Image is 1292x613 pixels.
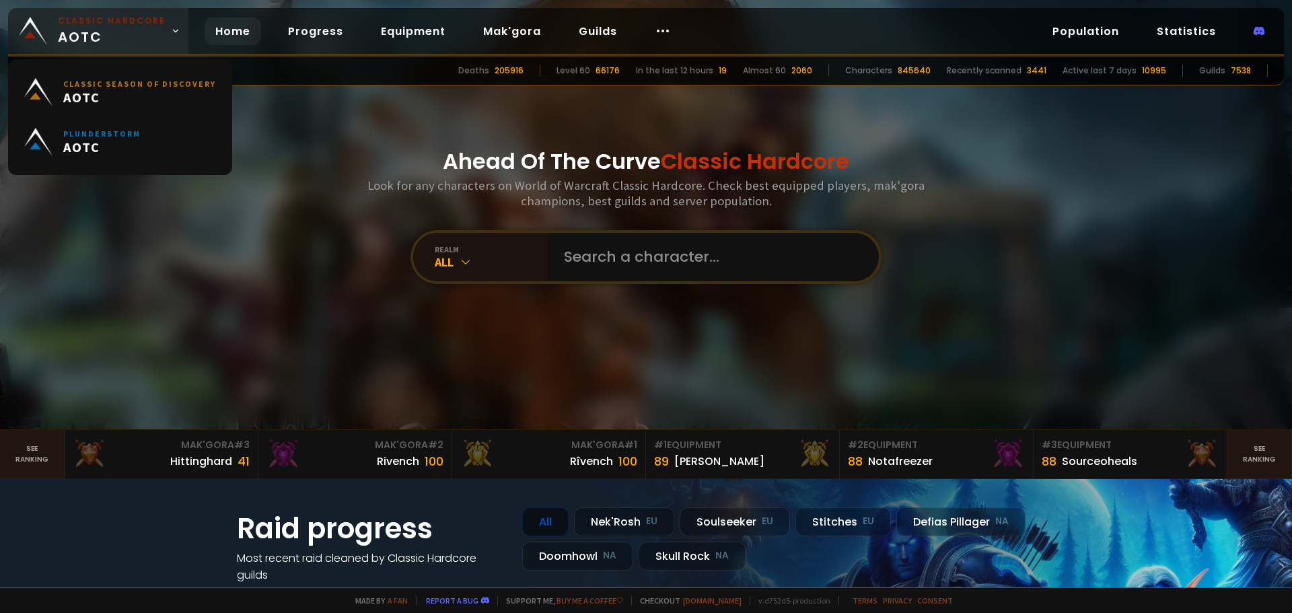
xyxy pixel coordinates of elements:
[63,79,216,89] small: Classic Season of Discovery
[347,596,408,606] span: Made by
[16,67,224,117] a: Classic Season of DiscoveryAOTC
[362,178,930,209] h3: Look for any characters on World of Warcraft Classic Hardcore. Check best equipped players, mak'g...
[58,15,166,27] small: Classic Hardcore
[1142,65,1166,77] div: 10995
[452,430,646,478] a: Mak'Gora#1Rîvench100
[795,507,891,536] div: Stitches
[639,542,746,571] div: Skull Rock
[1227,430,1292,478] a: Seeranking
[570,453,613,470] div: Rîvench
[472,17,552,45] a: Mak'gora
[370,17,456,45] a: Equipment
[683,596,742,606] a: [DOMAIN_NAME]
[460,438,637,452] div: Mak'Gora
[458,65,489,77] div: Deaths
[715,549,729,563] small: NA
[1042,17,1130,45] a: Population
[646,430,840,478] a: #1Equipment89[PERSON_NAME]
[428,438,443,452] span: # 2
[947,65,1021,77] div: Recently scanned
[16,117,224,167] a: PlunderstormAOTC
[848,438,863,452] span: # 2
[646,515,657,528] small: EU
[556,233,863,281] input: Search a character...
[743,65,786,77] div: Almost 60
[65,430,258,478] a: Mak'Gora#3Hittinghard41
[719,65,727,77] div: 19
[654,438,667,452] span: # 1
[237,584,324,600] a: See all progress
[1146,17,1227,45] a: Statistics
[1034,430,1227,478] a: #3Equipment88Sourceoheals
[995,515,1009,528] small: NA
[1042,438,1057,452] span: # 3
[896,507,1026,536] div: Defias Pillager
[853,596,877,606] a: Terms
[840,430,1034,478] a: #2Equipment88Notafreezer
[237,550,506,583] h4: Most recent raid cleaned by Classic Hardcore guilds
[435,244,548,254] div: realm
[863,515,874,528] small: EU
[63,139,141,155] span: AOTC
[762,515,773,528] small: EU
[661,146,849,176] span: Classic Hardcore
[522,542,633,571] div: Doomhowl
[237,507,506,550] h1: Raid progress
[557,65,590,77] div: Level 60
[388,596,408,606] a: a fan
[624,438,637,452] span: # 1
[631,596,742,606] span: Checkout
[258,430,452,478] a: Mak'Gora#2Rivench100
[63,129,141,139] small: Plunderstorm
[1062,453,1137,470] div: Sourceoheals
[495,65,524,77] div: 205916
[557,596,623,606] a: Buy me a coffee
[680,507,790,536] div: Soulseeker
[170,453,232,470] div: Hittinghard
[1042,452,1056,470] div: 88
[750,596,830,606] span: v. d752d5 - production
[8,8,188,54] a: Classic HardcoreAOTC
[497,596,623,606] span: Support me,
[603,549,616,563] small: NA
[898,65,931,77] div: 845640
[425,452,443,470] div: 100
[1063,65,1137,77] div: Active last 7 days
[848,438,1025,452] div: Equipment
[522,507,569,536] div: All
[1231,65,1251,77] div: 7538
[234,438,250,452] span: # 3
[868,453,933,470] div: Notafreezer
[377,453,419,470] div: Rivench
[654,438,831,452] div: Equipment
[1027,65,1046,77] div: 3441
[435,254,548,270] div: All
[58,15,166,47] span: AOTC
[636,65,713,77] div: In the last 12 hours
[73,438,250,452] div: Mak'Gora
[205,17,261,45] a: Home
[674,453,764,470] div: [PERSON_NAME]
[654,452,669,470] div: 89
[596,65,620,77] div: 66176
[848,452,863,470] div: 88
[1199,65,1225,77] div: Guilds
[883,596,912,606] a: Privacy
[791,65,812,77] div: 2060
[1042,438,1219,452] div: Equipment
[574,507,674,536] div: Nek'Rosh
[277,17,354,45] a: Progress
[63,89,216,106] span: AOTC
[917,596,953,606] a: Consent
[568,17,628,45] a: Guilds
[443,145,849,178] h1: Ahead Of The Curve
[266,438,443,452] div: Mak'Gora
[618,452,637,470] div: 100
[426,596,478,606] a: Report a bug
[238,452,250,470] div: 41
[845,65,892,77] div: Characters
